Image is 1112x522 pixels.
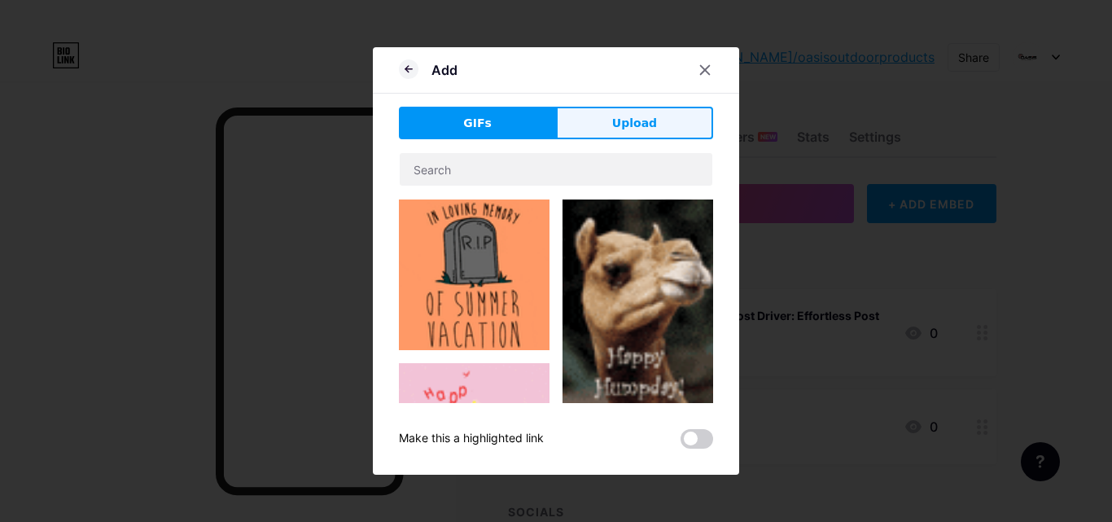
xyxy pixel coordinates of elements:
[400,153,712,186] input: Search
[399,363,549,514] img: Gihpy
[563,200,713,428] img: Gihpy
[463,115,492,132] span: GIFs
[399,429,544,449] div: Make this a highlighted link
[399,200,549,350] img: Gihpy
[431,60,457,80] div: Add
[399,107,556,139] button: GIFs
[556,107,713,139] button: Upload
[612,115,657,132] span: Upload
